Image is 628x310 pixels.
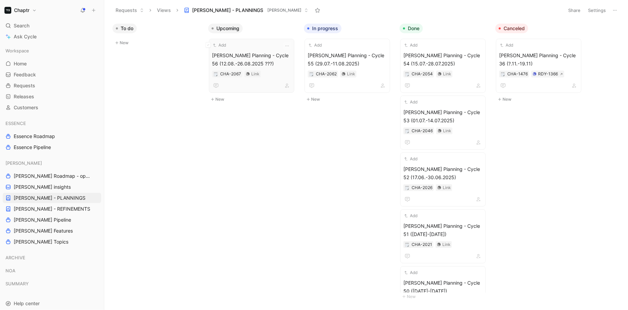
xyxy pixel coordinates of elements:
div: To doNew [110,21,205,50]
button: 🗒️ [405,185,410,190]
span: Essence Pipeline [14,144,51,151]
button: 🗒️ [500,72,505,76]
a: Ask Cycle [3,32,101,42]
span: [PERSON_NAME] Planning - Cycle 54 (15.07.-28.07.2025) [403,51,483,68]
span: [PERSON_NAME] Roadmap - open items [14,173,93,179]
div: ESSENCEEssence RoadmapEssence Pipeline [3,118,101,152]
div: [PERSON_NAME][PERSON_NAME] Roadmap - open items[PERSON_NAME] insights[PERSON_NAME] - PLANNINGS[PE... [3,158,101,247]
a: Add[PERSON_NAME] Planning - Cycle 55 (29.07.-11.08.2025)Link [305,39,390,93]
a: Essence Roadmap [3,131,101,141]
button: [PERSON_NAME] - PLANNINGS[PERSON_NAME] [181,5,311,15]
button: New [112,39,203,47]
a: Add[PERSON_NAME] Planning - Cycle 52 (17.06.-30.06.2025)Link [400,152,486,207]
span: Upcoming [216,25,239,32]
div: Workspace [3,46,101,56]
button: Views [154,5,174,15]
div: UpcomingNew [205,21,301,107]
span: ARCHIVE [5,254,25,261]
span: Search [14,22,29,30]
div: ARCHIVE [3,252,101,263]
span: [PERSON_NAME] - REFINEMENTS [14,206,90,212]
a: Customers [3,102,101,113]
div: NOA [3,265,101,276]
span: Home [14,60,27,67]
a: [PERSON_NAME] insights [3,182,101,192]
div: Link [443,184,451,191]
span: [PERSON_NAME] Planning - Cycle 55 (29.07.-11.08.2025) [308,51,387,68]
button: Add [499,42,514,49]
div: RDY-1366 [538,71,558,77]
a: Feedback [3,70,101,80]
div: Link [442,241,451,248]
span: Canceled [504,25,525,32]
span: [PERSON_NAME] Features [14,227,73,234]
img: 🗒️ [309,72,313,76]
a: Add[PERSON_NAME] Planning - Cycle 53 (01.07.-14.07.2025)Link [400,96,486,150]
div: CHA-2046 [412,127,433,134]
img: 🗒️ [405,243,409,247]
div: DoneNew [397,21,493,304]
div: Link [251,71,259,77]
a: [PERSON_NAME] Features [3,226,101,236]
span: [PERSON_NAME] Planning - Cycle 52 (17.06.-30.06.2025) [403,165,483,182]
span: ESSENCE [5,120,26,127]
a: Essence Pipeline [3,142,101,152]
button: 🗒️ [213,72,218,76]
button: Add [403,212,418,219]
button: Add [403,99,418,106]
button: Requests [112,5,147,15]
button: Done [400,24,423,33]
span: [PERSON_NAME] [5,160,42,166]
div: Link [443,127,451,134]
div: CHA-2054 [412,71,433,77]
button: Add [403,156,418,162]
div: CanceledNew [493,21,588,107]
div: CHA-2062 [316,71,337,77]
span: Help center [14,300,40,306]
button: New [208,95,298,103]
span: [PERSON_NAME] Planning - Cycle 53 (01.07.-14.07.2025) [403,108,483,125]
button: 🗒️ [405,72,410,76]
button: In progress [304,24,342,33]
span: NOA [5,267,15,274]
span: [PERSON_NAME] Topics [14,238,68,245]
span: [PERSON_NAME] Planning - Cycle 51 ([DATE]-[DATE]) [403,222,483,238]
span: [PERSON_NAME] Planning - Cycle 56 (12.08.-26.08.2025 ???) [212,51,291,68]
div: Help center [3,298,101,309]
a: Releases [3,91,101,102]
img: 🗒️ [214,72,218,76]
img: 🗒️ [405,129,409,133]
span: [PERSON_NAME] insights [14,184,71,190]
span: Requests [14,82,35,89]
span: [PERSON_NAME] [267,7,302,14]
h1: Chaptr [14,7,29,13]
a: Home [3,59,101,69]
a: Add[PERSON_NAME] Planning - Cycle 36 (?.11.-19.11)RDY-1366 [496,39,582,93]
button: Add [308,42,323,49]
span: [PERSON_NAME] Pipeline [14,216,71,223]
img: 🗒️ [501,72,505,76]
div: In progressNew [301,21,397,107]
button: Upcoming [208,24,243,33]
button: ChaptrChaptr [3,5,38,15]
span: [PERSON_NAME] - PLANNINGS [14,195,85,201]
div: Search [3,21,101,31]
a: [PERSON_NAME] Topics [3,237,101,247]
div: Link [443,71,451,77]
button: Add [403,269,418,276]
span: Feedback [14,71,36,78]
a: Add[PERSON_NAME] Planning - Cycle 54 (15.07.-28.07.2025)Link [400,39,486,93]
a: Add[PERSON_NAME] Planning - Cycle 56 (12.08.-26.08.2025 ???)Link [209,39,294,93]
div: CHA-1476 [507,71,528,77]
div: ARCHIVE [3,252,101,265]
button: 🗒️ [405,128,410,133]
img: 🗒️ [405,186,409,190]
a: [PERSON_NAME] Roadmap - open items [3,171,101,181]
button: Share [565,5,584,15]
div: NOA [3,265,101,278]
button: Canceled [495,24,528,33]
span: Ask Cycle [14,33,37,41]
